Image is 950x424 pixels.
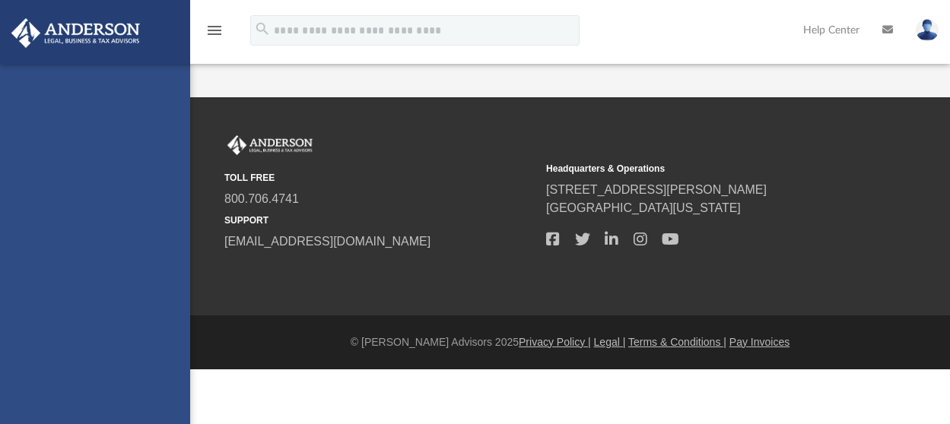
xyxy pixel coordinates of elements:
small: TOLL FREE [224,171,535,185]
a: Pay Invoices [729,336,790,348]
a: 800.706.4741 [224,192,299,205]
div: © [PERSON_NAME] Advisors 2025 [190,334,950,350]
img: Anderson Advisors Platinum Portal [224,135,316,155]
a: menu [205,29,224,40]
a: [GEOGRAPHIC_DATA][US_STATE] [546,201,741,214]
a: [STREET_ADDRESS][PERSON_NAME] [546,183,767,196]
small: SUPPORT [224,214,535,227]
i: menu [205,21,224,40]
a: [EMAIL_ADDRESS][DOMAIN_NAME] [224,235,431,248]
a: Privacy Policy | [519,336,591,348]
img: User Pic [916,19,939,41]
i: search [254,21,271,37]
a: Terms & Conditions | [628,336,726,348]
img: Anderson Advisors Platinum Portal [7,18,145,48]
a: Legal | [594,336,626,348]
small: Headquarters & Operations [546,162,857,176]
